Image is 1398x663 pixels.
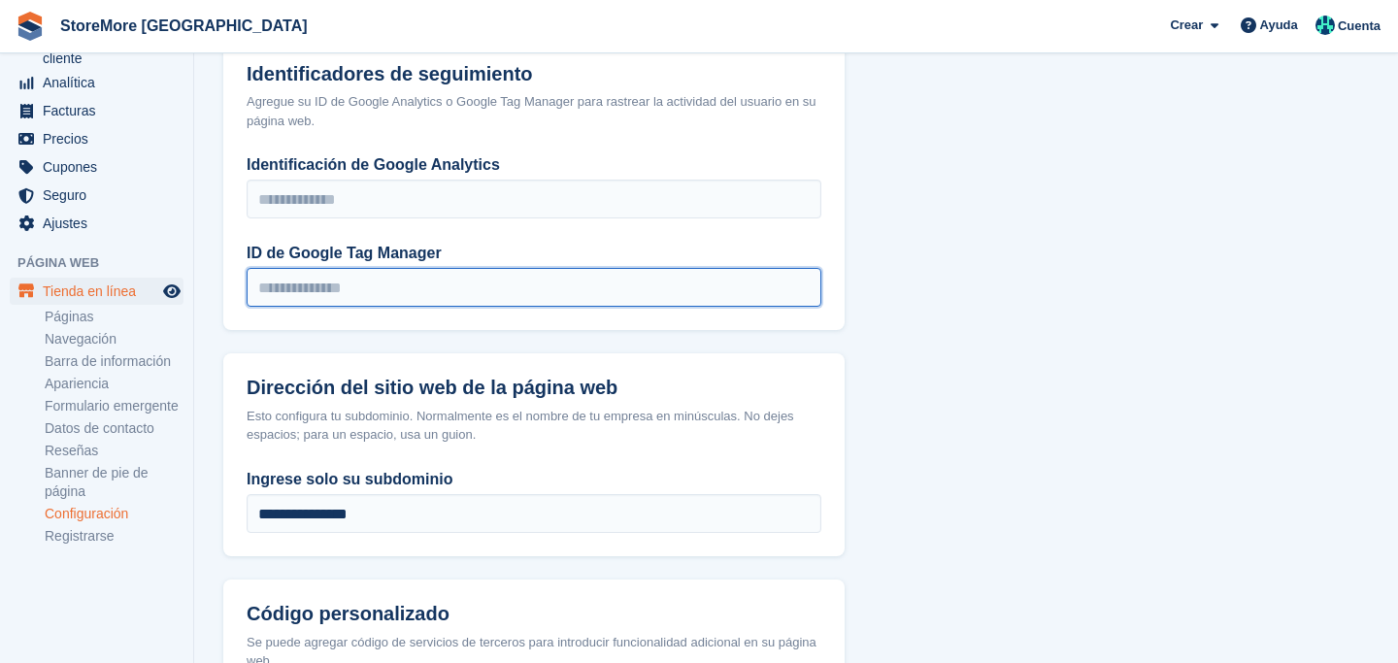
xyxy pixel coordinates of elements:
h2: Dirección del sitio web de la página web [247,377,821,399]
h2: Identificadores de seguimiento [247,63,821,85]
a: StoreMore [GEOGRAPHIC_DATA] [52,10,316,42]
div: Agregue su ID de Google Analytics o Google Tag Manager para rastrear la actividad del usuario en ... [247,92,821,130]
a: menu [10,69,183,96]
span: Tienda en línea [43,278,159,305]
a: menu [10,153,183,181]
a: Apariencia [45,375,183,393]
span: Ajustes [43,210,159,237]
a: menu [10,182,183,209]
a: Configuración [45,505,183,523]
a: Páginas [45,308,183,326]
label: Identificación de Google Analytics [247,153,821,177]
span: Cuenta [1338,17,1381,36]
span: Crear [1170,16,1203,35]
a: menu [10,97,183,124]
a: Vista previa de la tienda [160,280,183,303]
a: Datos de contacto [45,419,183,438]
a: Banner de pie de página [45,464,183,501]
a: Barra de información [45,352,183,371]
span: Precios [43,125,159,152]
span: Seguro [43,182,159,209]
span: Página web [17,253,193,273]
label: ID de Google Tag Manager [247,242,821,265]
span: Cupones [43,153,159,181]
a: Reseñas [45,442,183,460]
span: Facturas [43,97,159,124]
label: Ingrese solo su subdominio [247,468,821,491]
span: Analítica [43,69,159,96]
a: Registrarse [45,527,183,546]
a: menu [10,210,183,237]
img: stora-icon-8386f47178a22dfd0bd8f6a31ec36ba5ce8667c1dd55bd0f319d3a0aa187defe.svg [16,12,45,41]
a: Navegación [45,330,183,348]
a: Formulario emergente [45,397,183,415]
div: Esto configura tu subdominio. Normalmente es el nombre de tu empresa en minúsculas. No dejes espa... [247,407,821,445]
a: menú [10,278,183,305]
span: Ayuda [1260,16,1298,35]
a: menu [10,125,183,152]
h2: Código personalizado [247,603,821,625]
img: Maria Vela Padilla [1315,16,1335,35]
